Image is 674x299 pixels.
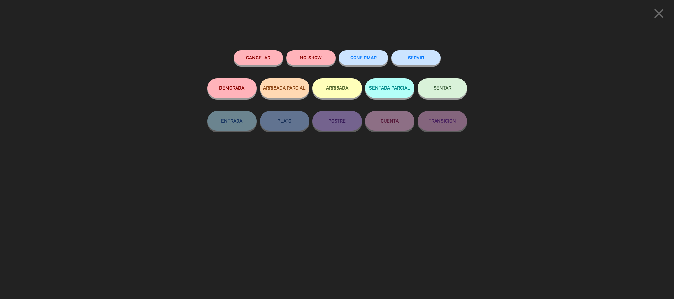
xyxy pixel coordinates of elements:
[418,78,467,98] button: SENTAR
[207,111,257,131] button: ENTRADA
[263,85,306,91] span: ARRIBADA PARCIAL
[286,50,336,65] button: NO-SHOW
[391,50,441,65] button: SERVIR
[260,111,309,131] button: PLATO
[434,85,451,91] span: SENTAR
[365,78,414,98] button: SENTADA PARCIAL
[234,50,283,65] button: Cancelar
[350,55,377,60] span: CONFIRMAR
[312,78,362,98] button: ARRIBADA
[649,5,669,24] button: close
[418,111,467,131] button: TRANSICIÓN
[365,111,414,131] button: CUENTA
[312,111,362,131] button: POSTRE
[207,78,257,98] button: DEMORADA
[651,5,667,22] i: close
[260,78,309,98] button: ARRIBADA PARCIAL
[339,50,388,65] button: CONFIRMAR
